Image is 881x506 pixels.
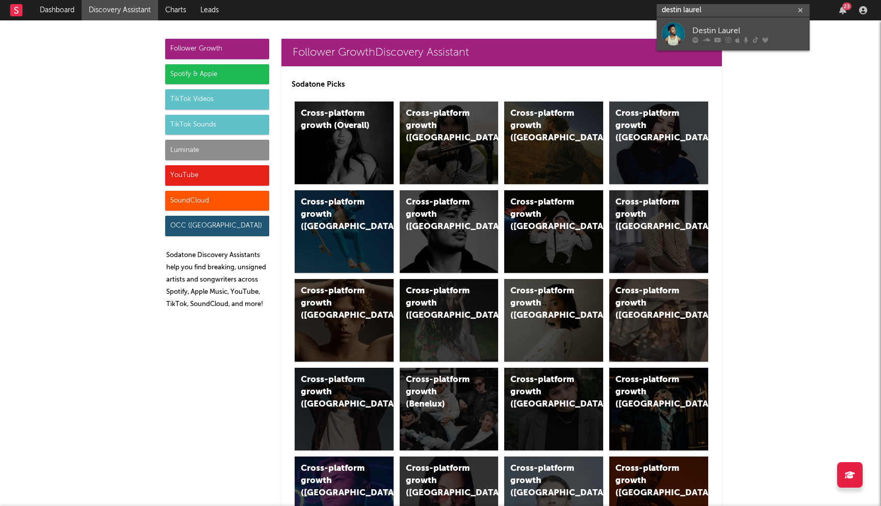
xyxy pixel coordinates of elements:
div: Cross-platform growth (Benelux) [406,374,475,411]
div: Cross-platform growth ([GEOGRAPHIC_DATA]) [615,108,685,144]
a: Cross-platform growth ([GEOGRAPHIC_DATA]) [400,190,499,273]
a: Cross-platform growth (Benelux) [400,368,499,450]
div: Cross-platform growth ([GEOGRAPHIC_DATA]) [406,285,475,322]
a: Cross-platform growth ([GEOGRAPHIC_DATA]) [504,279,603,362]
div: Follower Growth [165,39,269,59]
div: TikTok Sounds [165,115,269,135]
button: 23 [839,6,846,14]
div: 23 [842,3,851,10]
div: TikTok Videos [165,89,269,110]
a: Destin Laurel [657,17,810,50]
div: Cross-platform growth ([GEOGRAPHIC_DATA]) [615,196,685,233]
p: Sodatone Discovery Assistants help you find breaking, unsigned artists and songwriters across Spo... [166,249,269,311]
div: OCC ([GEOGRAPHIC_DATA]) [165,216,269,236]
a: Cross-platform growth ([GEOGRAPHIC_DATA]) [295,368,394,450]
div: Cross-platform growth ([GEOGRAPHIC_DATA]) [510,285,580,322]
div: Cross-platform growth ([GEOGRAPHIC_DATA]) [301,196,370,233]
div: Cross-platform growth ([GEOGRAPHIC_DATA]) [301,374,370,411]
a: Cross-platform growth ([GEOGRAPHIC_DATA]) [609,368,708,450]
div: Cross-platform growth ([GEOGRAPHIC_DATA]) [406,108,475,144]
a: Cross-platform growth ([GEOGRAPHIC_DATA]) [609,102,708,184]
div: Cross-platform growth ([GEOGRAPHIC_DATA]) [510,108,580,144]
div: YouTube [165,165,269,186]
input: Search for artists [657,4,810,17]
a: Cross-platform growth ([GEOGRAPHIC_DATA]) [609,279,708,362]
a: Cross-platform growth (Overall) [295,102,394,184]
div: Cross-platform growth (Overall) [301,108,370,132]
div: Destin Laurel [692,24,805,37]
div: Luminate [165,140,269,160]
div: Cross-platform growth ([GEOGRAPHIC_DATA]) [615,285,685,322]
div: Cross-platform growth ([GEOGRAPHIC_DATA]) [615,374,685,411]
a: Cross-platform growth ([GEOGRAPHIC_DATA]) [609,190,708,273]
div: Cross-platform growth ([GEOGRAPHIC_DATA]) [301,463,370,499]
div: Cross-platform growth ([GEOGRAPHIC_DATA]) [301,285,370,322]
a: Cross-platform growth ([GEOGRAPHIC_DATA]) [504,102,603,184]
div: Cross-platform growth ([GEOGRAPHIC_DATA]/GSA) [510,196,580,233]
div: Cross-platform growth ([GEOGRAPHIC_DATA]) [615,463,685,499]
div: Cross-platform growth ([GEOGRAPHIC_DATA]) [406,196,475,233]
a: Cross-platform growth ([GEOGRAPHIC_DATA]) [400,279,499,362]
p: Sodatone Picks [292,79,712,91]
a: Cross-platform growth ([GEOGRAPHIC_DATA]/GSA) [504,190,603,273]
div: Spotify & Apple [165,64,269,85]
a: Cross-platform growth ([GEOGRAPHIC_DATA]) [400,102,499,184]
a: Cross-platform growth ([GEOGRAPHIC_DATA]) [295,190,394,273]
div: SoundCloud [165,191,269,211]
div: Cross-platform growth ([GEOGRAPHIC_DATA]) [406,463,475,499]
a: Follower GrowthDiscovery Assistant [281,39,722,66]
a: Cross-platform growth ([GEOGRAPHIC_DATA]) [504,368,603,450]
a: Cross-platform growth ([GEOGRAPHIC_DATA]) [295,279,394,362]
div: Cross-platform growth ([GEOGRAPHIC_DATA]) [510,463,580,499]
div: Cross-platform growth ([GEOGRAPHIC_DATA]) [510,374,580,411]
